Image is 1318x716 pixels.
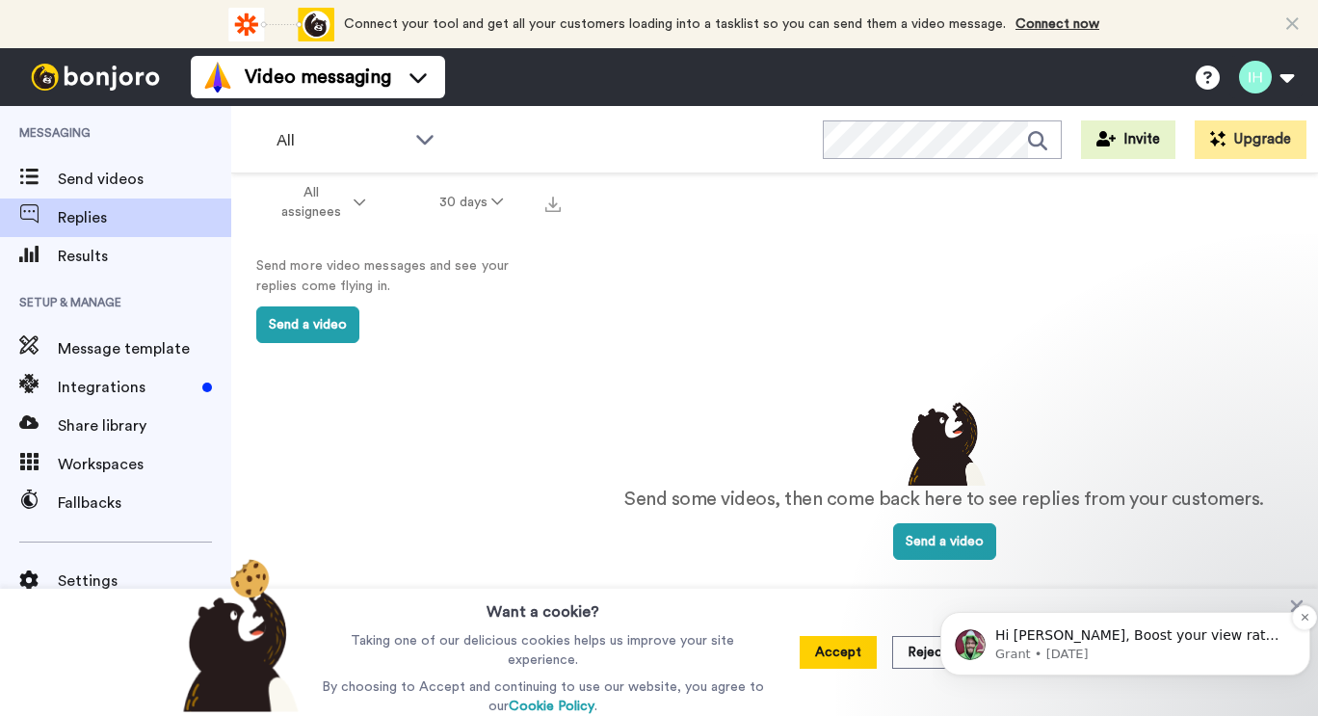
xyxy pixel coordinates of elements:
img: results-emptystates.png [896,397,992,486]
button: Invite [1081,120,1175,159]
button: Send a video [256,306,359,343]
a: Connect now [1015,17,1099,31]
p: Taking one of our delicious cookies helps us improve your site experience. [317,631,769,670]
a: Send a video [893,535,996,548]
span: Settings [58,570,231,593]
span: Integrations [58,376,195,399]
button: Accept [800,636,877,669]
button: 30 days [403,185,540,220]
span: Replies [58,206,231,229]
button: Reject [892,636,963,669]
span: Fallbacks [58,491,231,515]
span: All assignees [272,183,350,222]
span: Connect your tool and get all your customers loading into a tasklist so you can send them a video... [344,17,1006,31]
button: Send a video [893,523,996,560]
img: export.svg [545,197,561,212]
span: Send videos [58,168,231,191]
span: Workspaces [58,453,231,476]
button: Upgrade [1195,120,1306,159]
p: Send more video messages and see your replies come flying in. [256,256,545,297]
button: All assignees [235,175,403,229]
span: Share library [58,414,231,438]
iframe: Intercom notifications message [933,571,1318,706]
span: All [277,129,406,152]
button: Export all results that match these filters now. [540,188,567,217]
a: Cookie Policy [509,700,594,713]
p: Send some videos, then come back here to see replies from your customers. [624,486,1264,514]
img: bear-with-cookie.png [166,558,308,712]
p: By choosing to Accept and continuing to use our website, you agree to our . [317,677,769,716]
span: Results [58,245,231,268]
img: vm-color.svg [202,62,233,93]
div: animation [228,8,334,41]
span: Message template [58,337,231,360]
span: Video messaging [245,64,391,91]
img: bj-logo-header-white.svg [23,64,168,91]
h3: Want a cookie? [487,589,599,623]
